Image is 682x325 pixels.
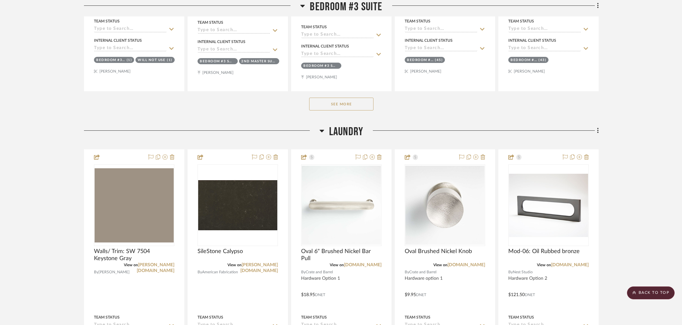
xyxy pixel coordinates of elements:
[241,59,275,64] div: 2nd Master Suite
[508,269,513,275] span: By
[508,314,534,320] div: Team Status
[124,263,138,267] span: View on
[508,248,580,255] span: Mod-06: Oil Rubbed bronze
[301,248,382,262] span: Oval 6" Brushed Nickel Bar Pull
[198,248,243,255] span: SileStone Calypso
[435,58,443,63] div: (45)
[94,314,120,320] div: Team Status
[405,18,430,24] div: Team Status
[508,26,581,32] input: Type to Search…
[94,26,167,32] input: Type to Search…
[127,58,132,63] div: (1)
[329,125,363,139] span: Laundry
[198,47,270,53] input: Type to Search…
[539,58,546,63] div: (43)
[303,64,337,68] div: Bedroom #3 Suite
[94,38,142,43] div: Internal Client Status
[309,98,373,110] button: See More
[509,174,588,237] img: Mod-06: Oil Rubbed bronze
[433,263,447,267] span: View on
[447,263,485,267] a: [DOMAIN_NAME]
[301,269,306,275] span: By
[407,58,433,63] div: Bedroom #3 Suite
[302,166,381,245] img: Oval 6" Brushed Nickel Bar Pull
[405,314,430,320] div: Team Status
[198,39,245,45] div: Internal Client Status
[198,28,270,34] input: Type to Search…
[301,32,374,38] input: Type to Search…
[200,59,234,64] div: Bedroom #3 Suite
[98,269,130,275] span: [PERSON_NAME]
[330,263,344,267] span: View on
[301,24,327,30] div: Team Status
[240,263,278,273] a: [PERSON_NAME][DOMAIN_NAME]
[198,20,223,25] div: Team Status
[405,46,477,52] input: Type to Search…
[306,269,333,275] span: Crate and Barrel
[405,166,484,245] img: Oval Brushed Nickel Knob
[198,314,223,320] div: Team Status
[405,269,409,275] span: By
[202,269,238,275] span: American Fabrication
[301,165,381,246] div: 0
[511,58,537,63] div: Bedroom #3 Suite
[344,263,382,267] a: [DOMAIN_NAME]
[405,26,477,32] input: Type to Search…
[508,38,556,43] div: Internal Client Status
[94,46,167,52] input: Type to Search…
[167,58,172,63] div: (1)
[405,38,453,43] div: Internal Client Status
[513,269,533,275] span: Nest Studio
[227,263,242,267] span: View on
[301,43,349,49] div: Internal Client Status
[508,18,534,24] div: Team Status
[627,286,675,299] scroll-to-top-button: BACK TO TOP
[137,263,174,273] a: [PERSON_NAME][DOMAIN_NAME]
[301,314,327,320] div: Team Status
[138,58,165,63] div: Will NOT Use
[94,18,120,24] div: Team Status
[198,269,202,275] span: By
[537,263,551,267] span: View on
[508,46,581,52] input: Type to Search…
[94,269,98,275] span: By
[409,269,437,275] span: Crate and Barrel
[96,58,125,63] div: Bedroom #3 Suite
[95,168,174,242] img: Walls/ Trim: SW 7504 Keystone Gray
[301,51,374,57] input: Type to Search…
[198,180,277,230] img: SileStone Calypso
[551,263,589,267] a: [DOMAIN_NAME]
[94,248,174,262] span: Walls/ Trim: SW 7504 Keystone Gray
[405,248,472,255] span: Oval Brushed Nickel Knob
